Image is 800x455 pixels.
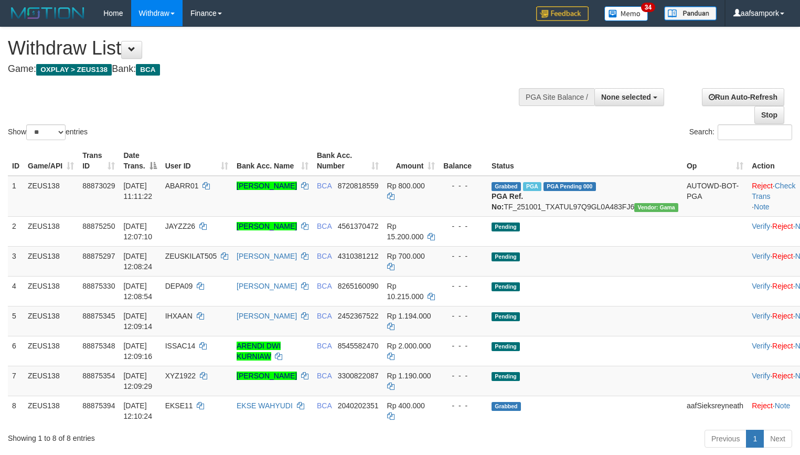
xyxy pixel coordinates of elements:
td: 1 [8,176,24,217]
h1: Withdraw List [8,38,523,59]
td: 2 [8,216,24,246]
span: Pending [492,372,520,381]
span: [DATE] 12:07:10 [123,222,152,241]
input: Search: [718,124,792,140]
img: panduan.png [664,6,717,20]
span: Copy 4310381212 to clipboard [338,252,379,260]
th: Bank Acc. Name: activate to sort column ascending [232,146,313,176]
span: Pending [492,223,520,231]
td: ZEUS138 [24,306,78,336]
span: OXPLAY > ZEUS138 [36,64,112,76]
a: Next [763,430,792,448]
td: 5 [8,306,24,336]
span: BCA [317,252,332,260]
td: 7 [8,366,24,396]
td: ZEUS138 [24,366,78,396]
span: BCA [317,372,332,380]
td: 3 [8,246,24,276]
td: ZEUS138 [24,176,78,217]
img: Feedback.jpg [536,6,589,21]
span: Rp 2.000.000 [387,342,431,350]
span: BCA [136,64,159,76]
span: PGA Pending [543,182,596,191]
a: ARENDI DWI KURNIAW [237,342,281,361]
td: ZEUS138 [24,396,78,426]
span: BCA [317,222,332,230]
span: IHXAAN [165,312,193,320]
span: Rp 1.194.000 [387,312,431,320]
span: BCA [317,401,332,410]
span: [DATE] 12:09:16 [123,342,152,361]
th: Game/API: activate to sort column ascending [24,146,78,176]
td: 6 [8,336,24,366]
span: Pending [492,312,520,321]
th: Bank Acc. Number: activate to sort column ascending [313,146,383,176]
a: Check Trans [752,182,795,200]
th: Date Trans.: activate to sort column descending [119,146,161,176]
a: Verify [752,342,770,350]
h4: Game: Bank: [8,64,523,75]
img: MOTION_logo.png [8,5,88,21]
span: [DATE] 12:09:14 [123,312,152,331]
span: [DATE] 12:10:24 [123,401,152,420]
span: Grabbed [492,182,521,191]
td: TF_251001_TXATUL97Q9GL0A483FJ6 [487,176,682,217]
span: XYZ1922 [165,372,196,380]
td: ZEUS138 [24,246,78,276]
a: Verify [752,372,770,380]
a: Reject [772,342,793,350]
div: - - - [443,221,483,231]
a: [PERSON_NAME] [237,282,297,290]
img: Button%20Memo.svg [604,6,648,21]
a: Previous [705,430,746,448]
th: ID [8,146,24,176]
span: Pending [492,342,520,351]
span: 88875297 [82,252,115,260]
span: Pending [492,252,520,261]
a: Reject [772,282,793,290]
span: 88875330 [82,282,115,290]
span: 88875354 [82,372,115,380]
a: [PERSON_NAME] [237,182,297,190]
span: Rp 400.000 [387,401,425,410]
td: 4 [8,276,24,306]
a: 1 [746,430,764,448]
th: Status [487,146,682,176]
td: AUTOWD-BOT-PGA [682,176,748,217]
td: 8 [8,396,24,426]
b: PGA Ref. No: [492,192,523,211]
span: ISSAC14 [165,342,196,350]
a: Reject [752,182,773,190]
a: Run Auto-Refresh [702,88,784,106]
span: 88875394 [82,401,115,410]
span: Grabbed [492,402,521,411]
span: Vendor URL: https://trx31.1velocity.biz [634,203,678,212]
span: Copy 8720818559 to clipboard [338,182,379,190]
th: Trans ID: activate to sort column ascending [78,146,119,176]
th: Balance [439,146,487,176]
th: User ID: activate to sort column ascending [161,146,232,176]
span: BCA [317,182,332,190]
div: - - - [443,311,483,321]
button: None selected [594,88,664,106]
span: Pending [492,282,520,291]
span: None selected [601,93,651,101]
span: Rp 15.200.000 [387,222,424,241]
div: - - - [443,281,483,291]
a: [PERSON_NAME] [237,222,297,230]
a: EKSE WAHYUDI [237,401,293,410]
a: Verify [752,252,770,260]
span: 88875348 [82,342,115,350]
a: Reject [772,312,793,320]
a: Note [775,401,791,410]
div: - - - [443,251,483,261]
a: [PERSON_NAME] [237,252,297,260]
span: EKSE11 [165,401,193,410]
span: BCA [317,342,332,350]
span: 34 [641,3,655,12]
div: - - - [443,400,483,411]
div: - - - [443,371,483,381]
a: [PERSON_NAME] [237,372,297,380]
span: Rp 800.000 [387,182,425,190]
td: ZEUS138 [24,216,78,246]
